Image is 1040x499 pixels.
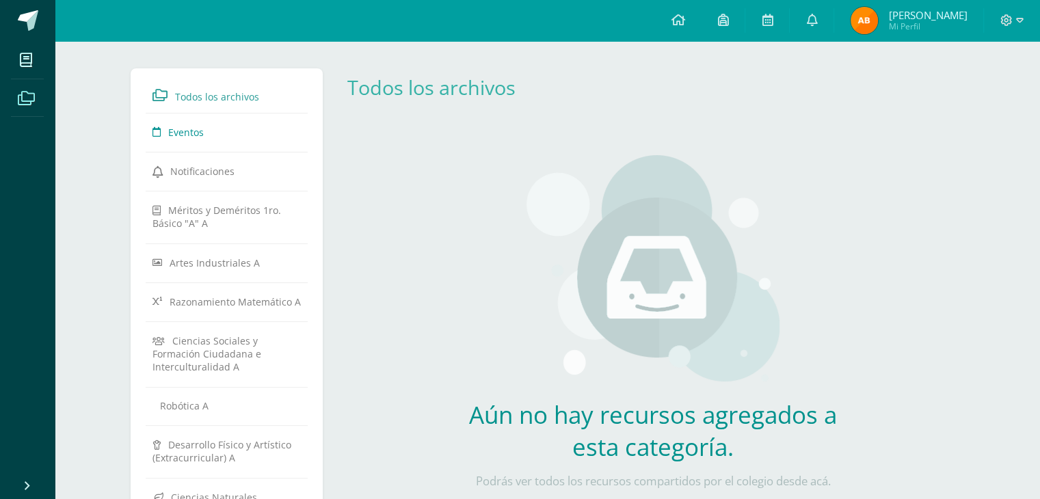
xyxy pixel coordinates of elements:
[152,83,302,107] a: Todos los archivos
[152,328,302,379] a: Ciencias Sociales y Formación Ciudadana e Interculturalidad A
[152,438,291,464] span: Desarrollo Físico y Artístico (Extracurricular) A
[451,474,855,489] p: Podrás ver todos los recursos compartidos por el colegio desde acá.
[152,250,302,275] a: Artes Industriales A
[888,21,967,32] span: Mi Perfil
[168,126,204,139] span: Eventos
[152,198,302,235] a: Méritos y Deméritos 1ro. Básico "A" A
[170,165,235,178] span: Notificaciones
[347,74,516,100] a: Todos los archivos
[451,399,855,463] h2: Aún no hay recursos agregados a esta categoría.
[170,295,301,308] span: Razonamiento Matemático A
[152,432,302,470] a: Desarrollo Físico y Artístico (Extracurricular) A
[888,8,967,22] span: [PERSON_NAME]
[347,74,536,100] div: Todos los archivos
[152,334,261,373] span: Ciencias Sociales y Formación Ciudadana e Interculturalidad A
[152,394,302,418] a: Robótica A
[170,256,260,269] span: Artes Industriales A
[526,155,779,388] img: stages.png
[152,159,302,183] a: Notificaciones
[152,120,302,144] a: Eventos
[160,399,209,412] span: Robótica A
[152,289,302,314] a: Razonamiento Matemático A
[175,90,259,103] span: Todos los archivos
[152,204,281,230] span: Méritos y Deméritos 1ro. Básico "A" A
[851,7,878,34] img: af3f1ce2e402b9b88cdd69c96d8e3f35.png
